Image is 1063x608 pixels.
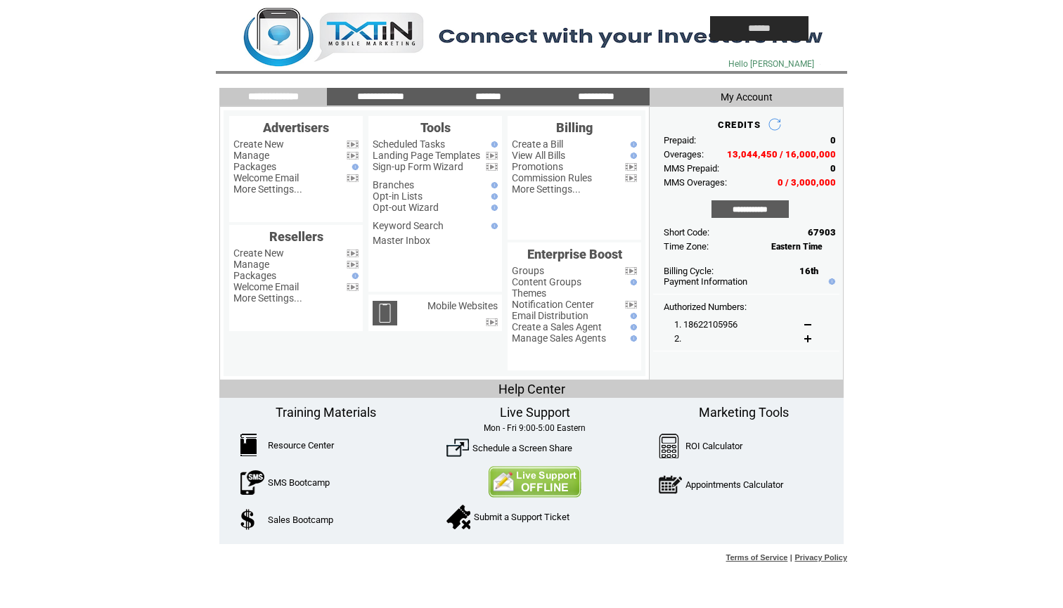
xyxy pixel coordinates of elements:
[625,301,637,309] img: video.png
[349,164,359,170] img: help.gif
[472,443,572,453] a: Schedule a Screen Share
[486,163,498,171] img: video.png
[427,300,498,311] a: Mobile Websites
[627,279,637,285] img: help.gif
[664,241,709,252] span: Time Zone:
[373,179,414,190] a: Branches
[627,313,637,319] img: help.gif
[347,152,359,160] img: video.png
[233,161,276,172] a: Packages
[627,324,637,330] img: help.gif
[664,302,747,312] span: Authorized Numbers:
[771,242,823,252] span: Eastern Time
[373,150,480,161] a: Landing Page Templates
[486,152,498,160] img: video.png
[498,382,565,396] span: Help Center
[373,301,397,325] img: mobile-websites.png
[674,319,737,330] span: 1. 18622105956
[685,441,742,451] a: ROI Calculator
[512,321,602,332] a: Create a Sales Agent
[233,281,299,292] a: Welcome Email
[512,287,546,299] a: Themes
[664,135,696,145] span: Prepaid:
[233,270,276,281] a: Packages
[808,227,836,238] span: 67903
[699,405,789,420] span: Marketing Tools
[790,553,792,562] span: |
[233,259,269,270] a: Manage
[446,436,469,459] img: ScreenShare.png
[527,247,622,261] span: Enterprise Boost
[488,193,498,200] img: help.gif
[685,479,783,490] a: Appointments Calculator
[512,150,565,161] a: View All Bills
[373,161,463,172] a: Sign-up Form Wizard
[664,266,714,276] span: Billing Cycle:
[500,405,570,420] span: Live Support
[233,183,302,195] a: More Settings...
[627,153,637,159] img: help.gif
[347,261,359,269] img: video.png
[347,250,359,257] img: video.png
[625,174,637,182] img: video.png
[627,335,637,342] img: help.gif
[512,161,563,172] a: Promotions
[830,163,836,174] span: 0
[659,434,680,458] img: Calculator.png
[512,276,581,287] a: Content Groups
[512,299,594,310] a: Notification Center
[373,138,445,150] a: Scheduled Tasks
[373,220,444,231] a: Keyword Search
[276,405,376,420] span: Training Materials
[484,423,586,433] span: Mon - Fri 9:00-5:00 Eastern
[664,227,709,238] span: Short Code:
[488,205,498,211] img: help.gif
[512,183,581,195] a: More Settings...
[799,266,818,276] span: 16th
[488,182,498,188] img: help.gif
[664,276,747,287] a: Payment Information
[512,265,544,276] a: Groups
[664,149,704,160] span: Overages:
[488,223,498,229] img: help.gif
[726,553,788,562] a: Terms of Service
[727,149,836,160] span: 13,044,450 / 16,000,000
[625,267,637,275] img: video.png
[625,163,637,171] img: video.png
[830,135,836,145] span: 0
[674,333,681,344] span: 2.
[659,472,682,497] img: AppointmentCalc.png
[347,283,359,291] img: video.png
[728,59,814,69] span: Hello [PERSON_NAME]
[778,177,836,188] span: 0 / 3,000,000
[721,91,773,103] span: My Account
[627,141,637,148] img: help.gif
[349,273,359,279] img: help.gif
[512,138,563,150] a: Create a Bill
[664,163,719,174] span: MMS Prepaid:
[488,466,581,498] img: Contact Us
[512,332,606,344] a: Manage Sales Agents
[373,190,423,202] a: Opt-in Lists
[794,553,847,562] a: Privacy Policy
[233,172,299,183] a: Welcome Email
[718,119,761,130] span: CREDITS
[373,235,430,246] a: Master Inbox
[474,512,569,522] a: Submit a Support Ticket
[269,229,323,244] span: Resellers
[268,440,334,451] a: Resource Center
[263,120,329,135] span: Advertisers
[347,174,359,182] img: video.png
[233,292,302,304] a: More Settings...
[488,141,498,148] img: help.gif
[240,509,257,530] img: SalesBootcamp.png
[233,150,269,161] a: Manage
[233,247,284,259] a: Create New
[268,477,330,488] a: SMS Bootcamp
[373,202,439,213] a: Opt-out Wizard
[512,310,588,321] a: Email Distribution
[512,172,592,183] a: Commission Rules
[420,120,451,135] span: Tools
[233,138,284,150] a: Create New
[556,120,593,135] span: Billing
